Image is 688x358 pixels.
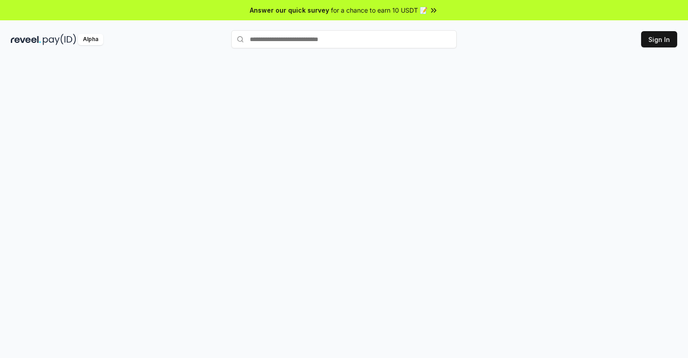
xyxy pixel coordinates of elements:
[78,34,103,45] div: Alpha
[331,5,427,15] span: for a chance to earn 10 USDT 📝
[250,5,329,15] span: Answer our quick survey
[43,34,76,45] img: pay_id
[641,31,677,47] button: Sign In
[11,34,41,45] img: reveel_dark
